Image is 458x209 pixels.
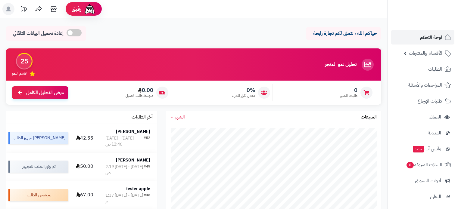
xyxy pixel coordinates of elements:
td: 50.00 [71,152,98,181]
div: #52 [144,135,150,147]
span: أدوات التسويق [415,177,441,185]
h3: المبيعات [361,115,377,120]
div: تم رفع الطلب للتجهيز [8,161,68,173]
h3: تحليل نمو المتجر [325,62,357,67]
img: logo-2.png [417,14,452,27]
a: العملاء [391,110,454,124]
span: متوسط طلب العميل [126,93,153,98]
span: معدل تكرار الشراء [232,93,255,98]
span: طلبات الشهر [340,93,357,98]
div: تم شحن الطلب [8,189,68,201]
strong: [PERSON_NAME] [116,157,150,163]
a: الشهر [171,114,185,121]
a: التقارير [391,189,454,204]
a: الطلبات [391,62,454,76]
span: 0 [340,87,357,94]
img: ai-face.png [84,3,96,15]
span: المدونة [428,129,441,137]
span: وآتس آب [412,145,441,153]
span: طلبات الإرجاع [418,97,442,105]
a: عرض التحليل الكامل [12,86,68,99]
a: السلات المتروكة0 [391,158,454,172]
span: الأقسام والمنتجات [409,49,442,57]
a: طلبات الإرجاع [391,94,454,108]
h3: آخر الطلبات [132,115,153,120]
a: تحديثات المنصة [16,3,31,17]
a: المراجعات والأسئلة [391,78,454,92]
p: حياكم الله ، نتمنى لكم تجارة رابحة [310,30,377,37]
span: إعادة تحميل البيانات التلقائي [13,30,64,37]
div: #49 [144,164,150,176]
div: [PERSON_NAME] تجهيز الطلب [8,132,68,144]
span: الطلبات [428,65,442,73]
span: التقارير [430,192,441,201]
div: [DATE] - [DATE] 2:19 ص [105,164,144,176]
span: تقييم النمو [12,71,26,76]
span: العملاء [429,113,441,121]
strong: tester apple [126,186,150,192]
span: عرض التحليل الكامل [26,89,64,96]
span: رفيق [72,5,81,13]
a: لوحة التحكم [391,30,454,45]
span: 0% [232,87,255,94]
span: جديد [413,146,424,152]
span: المراجعات والأسئلة [408,81,442,89]
span: الشهر [175,113,185,121]
strong: [PERSON_NAME] [116,128,150,135]
a: المدونة [391,126,454,140]
span: السلات المتروكة [406,161,442,169]
td: 42.55 [71,124,98,152]
div: [DATE] - [DATE] 12:46 ص [105,135,144,147]
div: #48 [144,192,150,204]
a: وآتس آبجديد [391,142,454,156]
div: [DATE] - [DATE] 1:37 م [105,192,144,204]
a: أدوات التسويق [391,174,454,188]
span: 0.00 [126,87,153,94]
span: 0 [407,162,414,168]
span: لوحة التحكم [420,33,442,41]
